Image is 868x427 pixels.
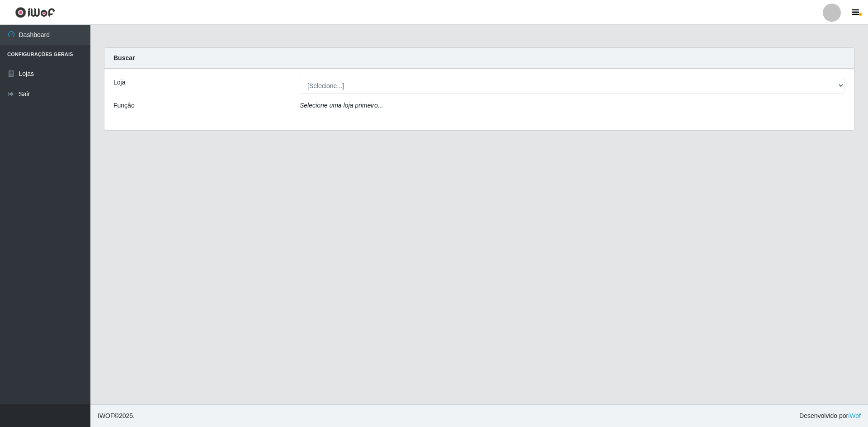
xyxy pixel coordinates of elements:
a: iWof [848,412,861,419]
span: IWOF [98,412,114,419]
label: Loja [113,78,125,87]
img: CoreUI Logo [15,7,55,18]
i: Selecione uma loja primeiro... [300,102,383,109]
span: © 2025 . [98,411,135,421]
label: Função [113,101,135,110]
span: Desenvolvido por [799,411,861,421]
strong: Buscar [113,54,135,61]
